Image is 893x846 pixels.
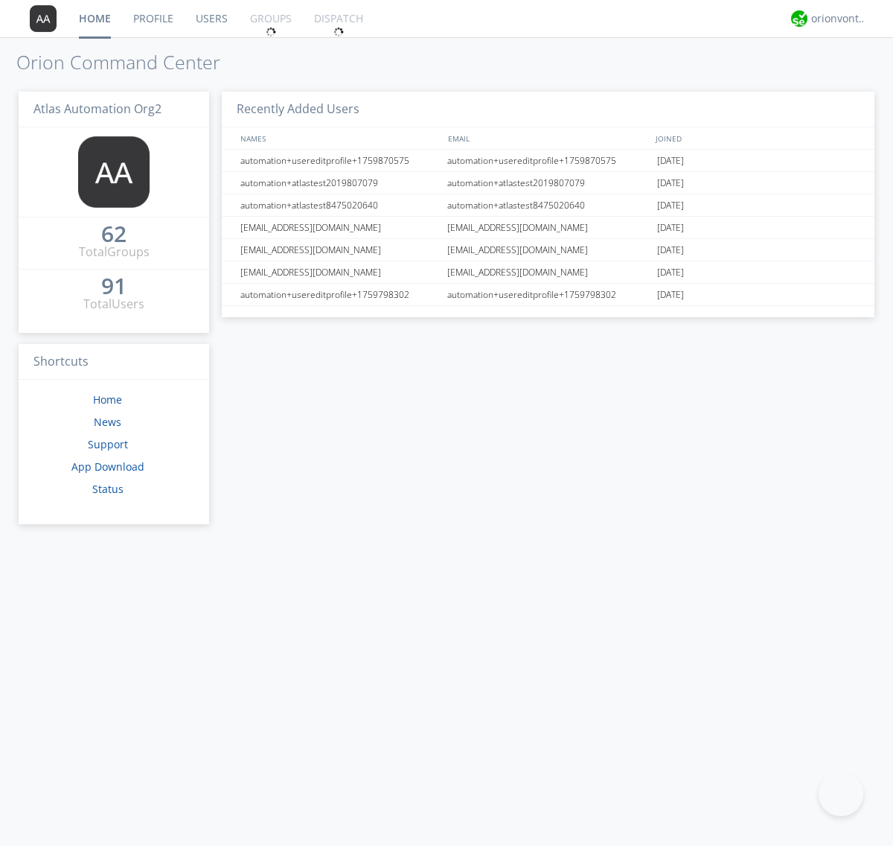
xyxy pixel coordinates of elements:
img: spin.svg [333,27,344,37]
span: [DATE] [657,172,684,194]
img: 29d36aed6fa347d5a1537e7736e6aa13 [791,10,807,27]
span: [DATE] [657,239,684,261]
a: Support [88,437,128,451]
div: [EMAIL_ADDRESS][DOMAIN_NAME] [237,261,443,283]
a: News [94,415,121,429]
div: Total Groups [79,244,150,261]
div: EMAIL [444,127,652,149]
div: [EMAIL_ADDRESS][DOMAIN_NAME] [444,261,653,283]
div: 62 [101,226,127,241]
div: automation+atlastest2019807079 [444,172,653,194]
div: automation+usereditprofile+1759870575 [237,150,443,171]
img: 373638.png [30,5,57,32]
img: spin.svg [266,27,276,37]
a: automation+atlastest8475020640automation+atlastest8475020640[DATE] [222,194,874,217]
a: automation+usereditprofile+1759870575automation+usereditprofile+1759870575[DATE] [222,150,874,172]
a: App Download [71,459,144,474]
span: [DATE] [657,150,684,172]
div: automation+atlastest8475020640 [237,194,443,216]
div: automation+usereditprofile+1759798302 [444,284,653,305]
div: Total Users [83,296,144,313]
div: orionvontas+atlas+automation+org2 [811,11,867,26]
div: automation+atlastest2019807079 [237,172,443,194]
div: automation+atlastest8475020640 [444,194,653,216]
a: automation+atlastest2019807079automation+atlastest2019807079[DATE] [222,172,874,194]
a: 91 [101,279,127,296]
div: 91 [101,279,127,293]
a: Status [92,482,124,496]
iframe: Toggle Customer Support [819,772,863,816]
a: [EMAIL_ADDRESS][DOMAIN_NAME][EMAIL_ADDRESS][DOMAIN_NAME][DATE] [222,261,874,284]
div: NAMES [237,127,441,149]
div: [EMAIL_ADDRESS][DOMAIN_NAME] [444,239,653,261]
span: [DATE] [657,217,684,239]
h3: Recently Added Users [222,92,874,128]
div: [EMAIL_ADDRESS][DOMAIN_NAME] [444,217,653,238]
a: Home [93,392,122,407]
span: [DATE] [657,194,684,217]
div: automation+usereditprofile+1759798302 [237,284,443,305]
div: automation+usereditprofile+1759870575 [444,150,653,171]
a: 62 [101,226,127,244]
div: JOINED [652,127,860,149]
span: Atlas Automation Org2 [33,101,161,117]
div: [EMAIL_ADDRESS][DOMAIN_NAME] [237,217,443,238]
img: 373638.png [78,136,150,208]
a: [EMAIL_ADDRESS][DOMAIN_NAME][EMAIL_ADDRESS][DOMAIN_NAME][DATE] [222,217,874,239]
span: [DATE] [657,261,684,284]
a: automation+usereditprofile+1759798302automation+usereditprofile+1759798302[DATE] [222,284,874,306]
h3: Shortcuts [19,344,209,381]
a: [EMAIL_ADDRESS][DOMAIN_NAME][EMAIL_ADDRESS][DOMAIN_NAME][DATE] [222,239,874,261]
div: [EMAIL_ADDRESS][DOMAIN_NAME] [237,239,443,261]
span: [DATE] [657,284,684,306]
